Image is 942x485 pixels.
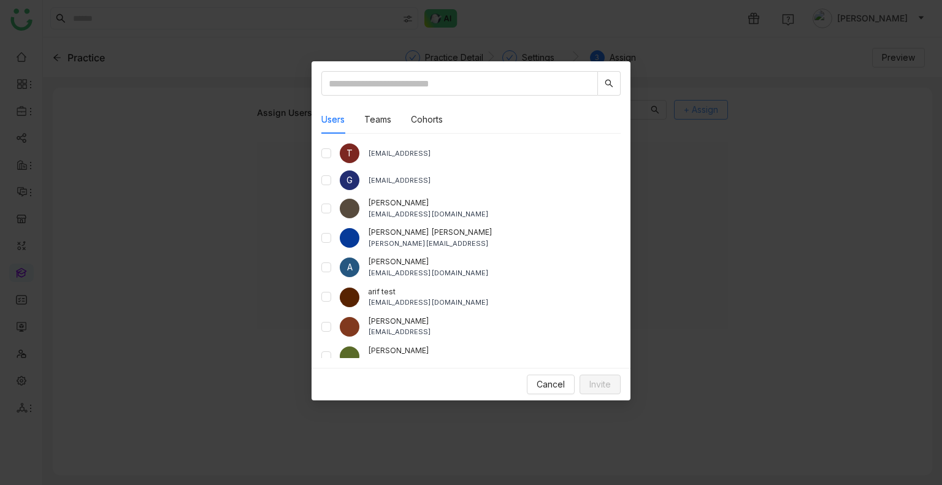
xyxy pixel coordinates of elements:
div: [EMAIL_ADDRESS] [368,175,621,186]
div: [EMAIL_ADDRESS] [368,148,621,159]
div: [PERSON_NAME] [368,197,621,209]
span: T [347,148,353,158]
span: A [347,262,353,272]
span: Cancel [537,378,565,391]
div: [PERSON_NAME][EMAIL_ADDRESS] [368,239,621,249]
button: Teams [364,113,391,126]
div: [EMAIL_ADDRESS] [368,327,621,337]
div: [PERSON_NAME] [PERSON_NAME] [368,227,621,239]
img: 6860d480bc89cb0674c8c7e9 [340,346,359,366]
span: G [347,175,353,185]
div: [EMAIL_ADDRESS] [368,357,621,367]
div: [PERSON_NAME] [368,316,621,327]
div: [EMAIL_ADDRESS][DOMAIN_NAME] [368,209,621,220]
button: Users [321,113,345,126]
img: 684a9aedde261c4b36a3ced9 [340,317,359,337]
div: [EMAIL_ADDRESS][DOMAIN_NAME] [368,268,621,278]
button: Cohorts [411,113,443,126]
div: [PERSON_NAME] [368,256,621,268]
img: 684fd8469a55a50394c15cc7 [340,199,359,218]
img: 684a9b57de261c4b36a3d29f [340,228,359,248]
div: [EMAIL_ADDRESS][DOMAIN_NAME] [368,297,621,308]
div: arif test [368,286,621,298]
button: Cancel [527,375,575,394]
button: Invite [580,375,621,394]
div: [PERSON_NAME] [368,345,621,357]
img: 684abccfde261c4b36a4c026 [340,288,359,307]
